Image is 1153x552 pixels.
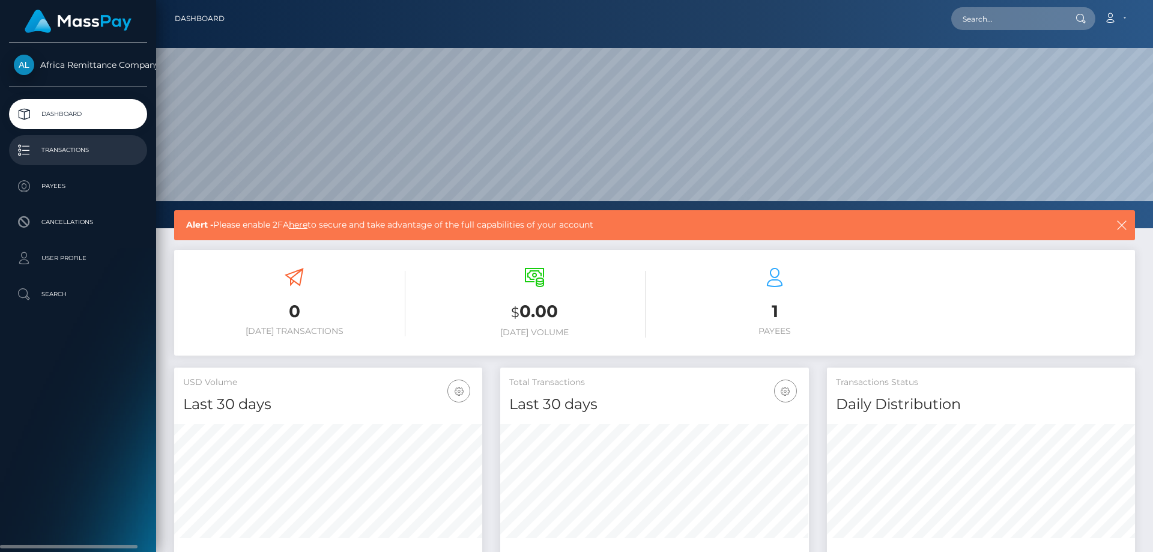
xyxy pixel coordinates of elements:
[14,249,142,267] p: User Profile
[664,300,886,323] h3: 1
[14,213,142,231] p: Cancellations
[14,141,142,159] p: Transactions
[183,300,405,323] h3: 0
[14,105,142,123] p: Dashboard
[9,99,147,129] a: Dashboard
[9,59,147,70] span: Africa Remittance Company LLC
[9,171,147,201] a: Payees
[509,394,799,415] h4: Last 30 days
[664,326,886,336] h6: Payees
[289,219,307,230] a: here
[183,377,473,389] h5: USD Volume
[175,6,225,31] a: Dashboard
[25,10,132,33] img: MassPay Logo
[183,326,405,336] h6: [DATE] Transactions
[9,279,147,309] a: Search
[836,377,1126,389] h5: Transactions Status
[186,219,1020,231] span: Please enable 2FA to secure and take advantage of the full capabilities of your account
[14,285,142,303] p: Search
[509,377,799,389] h5: Total Transactions
[423,300,646,324] h3: 0.00
[836,394,1126,415] h4: Daily Distribution
[14,55,34,75] img: Africa Remittance Company LLC
[9,243,147,273] a: User Profile
[9,207,147,237] a: Cancellations
[9,135,147,165] a: Transactions
[186,219,213,230] b: Alert -
[183,394,473,415] h4: Last 30 days
[511,304,519,321] small: $
[423,327,646,338] h6: [DATE] Volume
[14,177,142,195] p: Payees
[951,7,1064,30] input: Search...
